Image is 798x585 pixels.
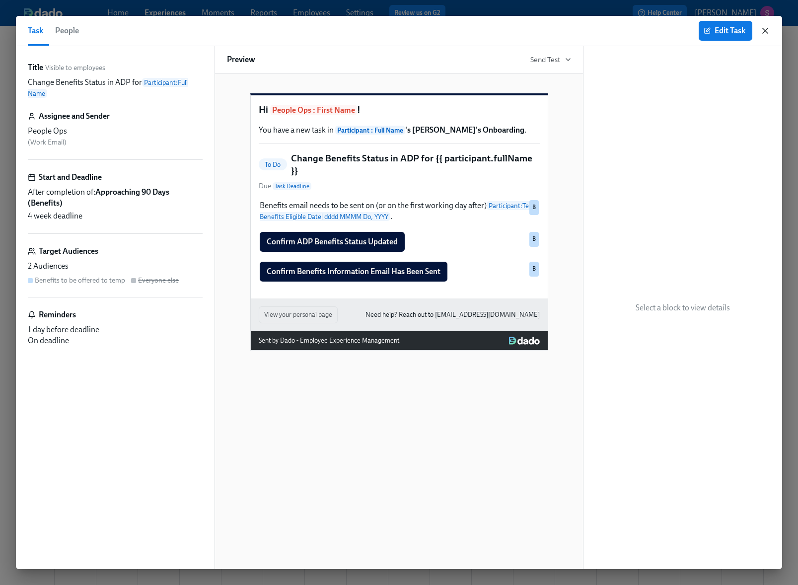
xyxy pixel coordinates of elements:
h6: Assignee and Sender [39,111,110,122]
h6: Reminders [39,309,76,320]
p: You have a new task in . [259,125,540,136]
span: Task Deadline [273,182,311,190]
div: Benefits email needs to be sent on (or on the first working day after)Participant:Temp Benefits E... [259,199,540,223]
span: To Do [259,161,287,168]
span: Visible to employees [45,63,105,73]
div: Select a block to view details [583,46,782,569]
label: Title [28,62,43,73]
span: Task [28,24,43,38]
span: After completion of: [28,187,203,209]
strong: Approaching 90 Days (Benefits) [28,187,169,208]
span: ( Work Email ) [28,138,67,146]
span: People [55,24,79,38]
button: View your personal page [259,306,338,323]
div: Everyone else [138,276,179,285]
div: Used by Benefits to be offered to temp audience [529,232,539,247]
div: Used by Benefits to be offered to temp audience [529,262,539,277]
h6: Target Audiences [39,246,98,257]
div: Confirm ADP Benefits Status UpdatedB [259,231,540,253]
span: People Ops : First Name [270,105,357,115]
button: Edit Task [699,21,752,41]
h6: Start and Deadline [39,172,102,183]
span: 4 week deadline [28,211,82,221]
div: On deadline [28,335,203,346]
img: Dado [509,337,539,345]
span: Due [259,181,311,191]
button: Send Test [530,55,571,65]
p: Change Benefits Status in ADP for [28,77,203,99]
h1: Hi ! [259,103,540,117]
div: Sent by Dado - Employee Experience Management [259,335,399,346]
h6: Preview [227,54,255,65]
div: People Ops [28,126,203,137]
strong: 's [PERSON_NAME]'s Onboarding [335,125,524,135]
div: 2 Audiences [28,261,203,272]
div: Benefits to be offered to temp [35,276,125,285]
div: Confirm Benefits Information Email Has Been SentB [259,261,540,283]
div: Used by Benefits to be offered to temp audience [529,200,539,215]
span: Edit Task [706,26,745,36]
h5: Change Benefits Status in ADP for {{ participant.fullName }} [291,152,540,177]
span: View your personal page [264,310,332,320]
a: Need help? Reach out to [EMAIL_ADDRESS][DOMAIN_NAME] [365,309,540,320]
div: 1 day before deadline [28,324,203,335]
span: Participant : Full Name [335,126,405,135]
